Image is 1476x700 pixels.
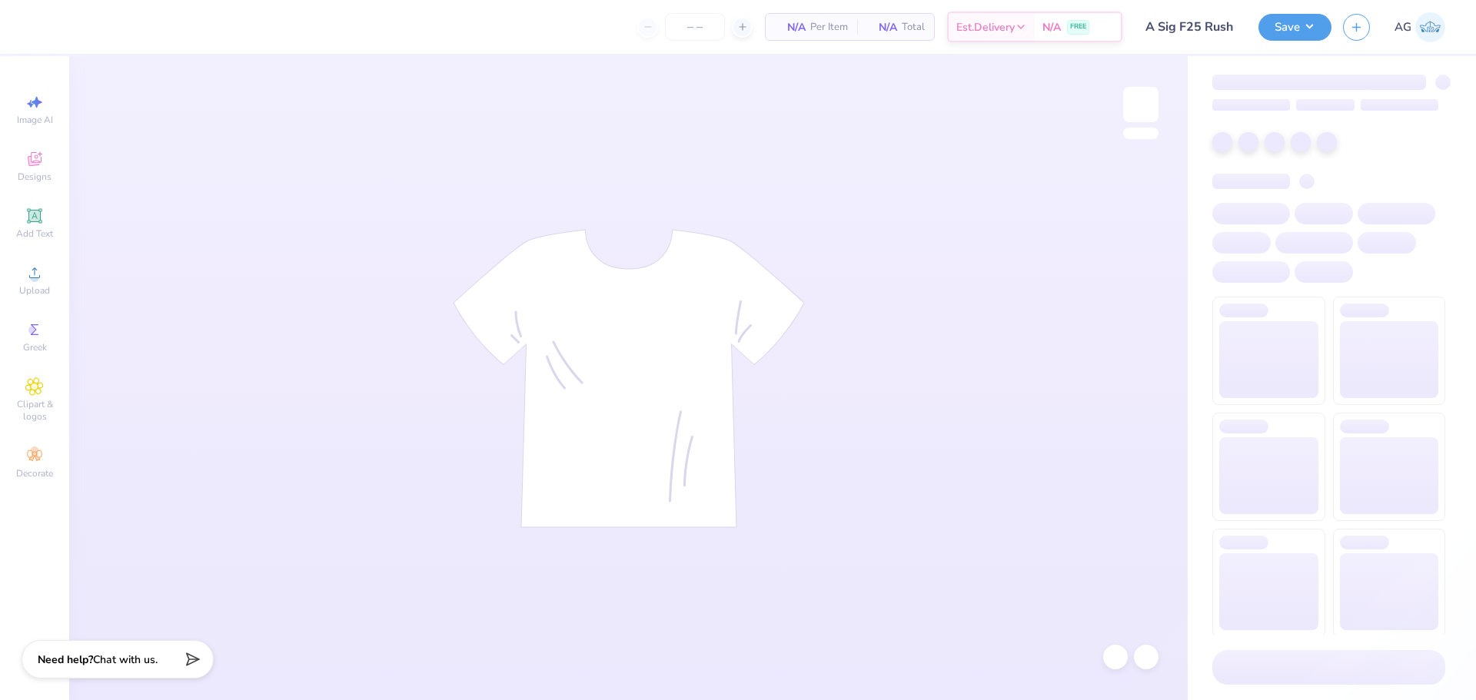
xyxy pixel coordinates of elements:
span: Add Text [16,227,53,240]
span: FREE [1070,22,1086,32]
span: Est. Delivery [956,19,1015,35]
span: N/A [775,19,806,35]
span: Chat with us. [93,652,158,667]
button: Save [1258,14,1331,41]
span: Decorate [16,467,53,479]
span: Total [902,19,925,35]
span: Upload [19,284,50,297]
span: Clipart & logos [8,398,61,423]
span: Image AI [17,114,53,126]
span: Designs [18,171,52,183]
input: – – [665,13,725,41]
span: Per Item [810,19,848,35]
span: Greek [23,341,47,353]
img: tee-skeleton.svg [453,229,805,528]
a: AG [1395,12,1445,42]
img: Aljosh Eyron Garcia [1415,12,1445,42]
span: N/A [1042,19,1061,35]
input: Untitled Design [1134,12,1247,42]
span: AG [1395,18,1411,36]
strong: Need help? [38,652,93,667]
span: N/A [866,19,897,35]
